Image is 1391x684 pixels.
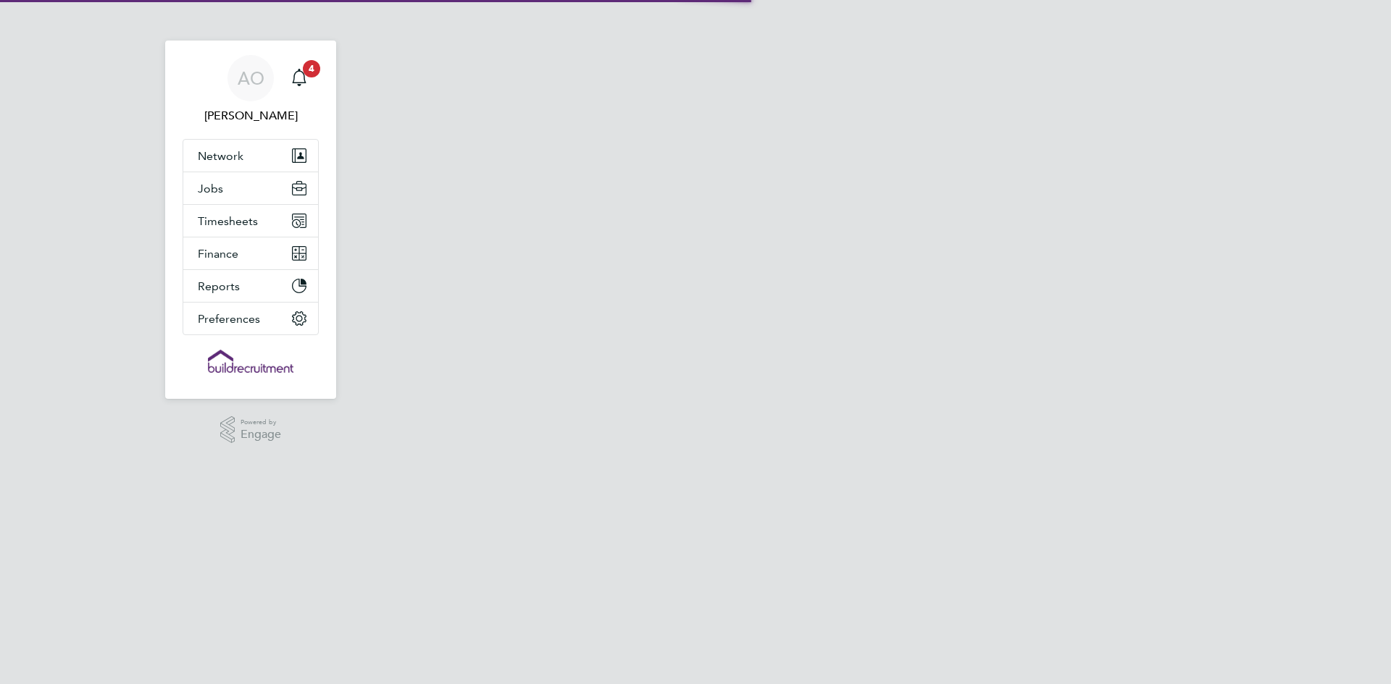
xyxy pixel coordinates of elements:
[220,416,282,444] a: Powered byEngage
[183,172,318,204] button: Jobs
[183,55,319,124] a: AO[PERSON_NAME]
[198,182,223,195] span: Jobs
[183,350,319,373] a: Go to home page
[183,205,318,237] button: Timesheets
[208,350,293,373] img: buildrec-logo-retina.png
[198,247,238,261] span: Finance
[198,214,258,228] span: Timesheets
[241,428,281,441] span: Engage
[198,149,243,163] span: Network
[285,55,314,101] a: 4
[183,140,318,172] button: Network
[165,41,336,399] nav: Main navigation
[241,416,281,428] span: Powered by
[183,303,318,334] button: Preferences
[183,237,318,269] button: Finance
[198,312,260,326] span: Preferences
[183,270,318,302] button: Reports
[183,107,319,124] span: Alyssa O'brien-Ewart
[198,279,240,293] span: Reports
[238,69,264,88] span: AO
[303,60,320,77] span: 4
